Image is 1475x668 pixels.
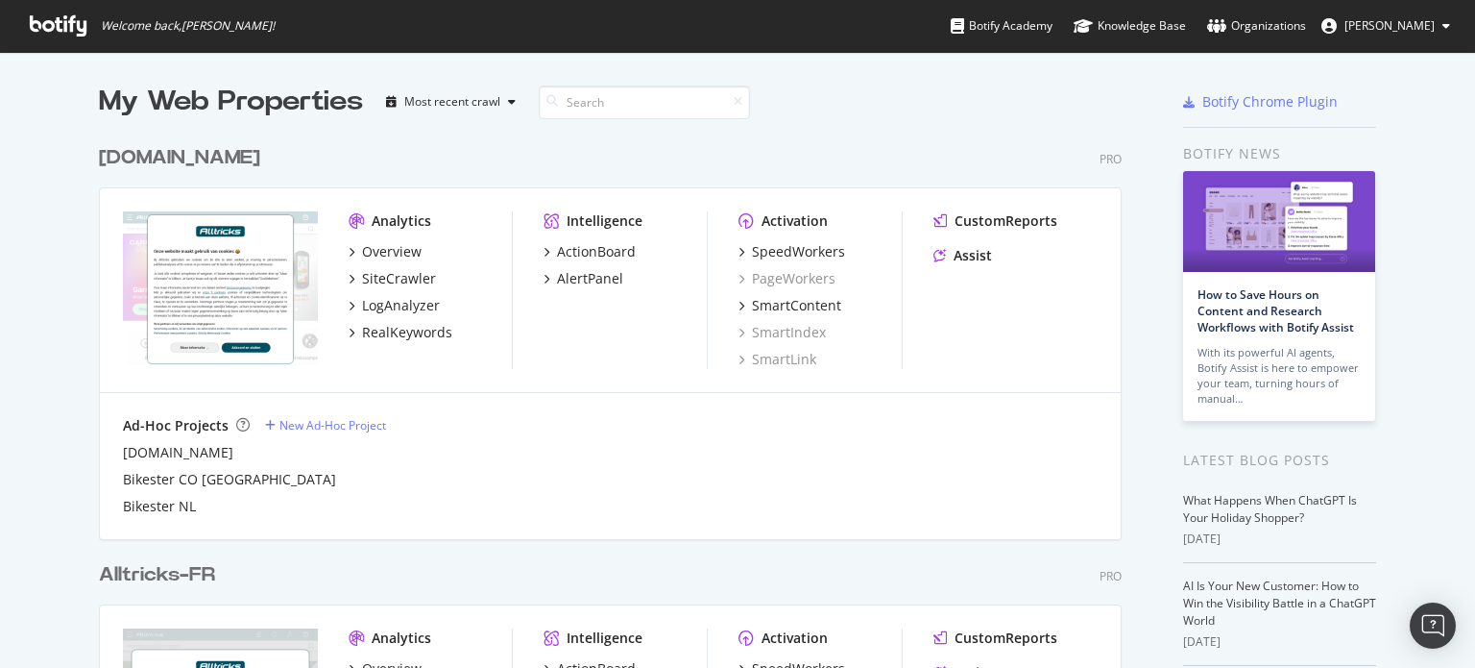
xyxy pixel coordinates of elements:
[362,242,422,261] div: Overview
[404,96,500,108] div: Most recent crawl
[951,16,1052,36] div: Botify Academy
[738,323,826,342] a: SmartIndex
[762,211,828,231] div: Activation
[544,269,623,288] a: AlertPanel
[1100,568,1122,584] div: Pro
[101,18,275,34] span: Welcome back, [PERSON_NAME] !
[279,417,386,433] div: New Ad-Hoc Project
[265,417,386,433] a: New Ad-Hoc Project
[1183,171,1375,272] img: How to Save Hours on Content and Research Workflows with Botify Assist
[1197,345,1361,407] div: With its powerful AI agents, Botify Assist is here to empower your team, turning hours of manual…
[567,211,642,231] div: Intelligence
[1183,492,1357,526] a: What Happens When ChatGPT Is Your Holiday Shopper?
[99,144,268,172] a: [DOMAIN_NAME]
[123,443,233,462] a: [DOMAIN_NAME]
[1183,633,1376,651] div: [DATE]
[1183,143,1376,164] div: Botify news
[567,629,642,648] div: Intelligence
[99,144,260,172] div: [DOMAIN_NAME]
[933,211,1057,231] a: CustomReports
[362,269,436,288] div: SiteCrawler
[349,269,436,288] a: SiteCrawler
[349,242,422,261] a: Overview
[99,561,223,589] a: Alltricks-FR
[738,269,835,288] a: PageWorkers
[349,323,452,342] a: RealKeywords
[1202,92,1338,111] div: Botify Chrome Plugin
[557,242,636,261] div: ActionBoard
[954,246,992,265] div: Assist
[1183,578,1376,629] a: AI Is Your New Customer: How to Win the Visibility Battle in a ChatGPT World
[372,211,431,231] div: Analytics
[933,629,1057,648] a: CustomReports
[123,497,196,516] a: Bikester NL
[1074,16,1186,36] div: Knowledge Base
[1197,286,1354,335] a: How to Save Hours on Content and Research Workflows with Botify Assist
[1207,16,1306,36] div: Organizations
[738,242,845,261] a: SpeedWorkers
[557,269,623,288] div: AlertPanel
[1306,11,1465,41] button: [PERSON_NAME]
[752,242,845,261] div: SpeedWorkers
[372,629,431,648] div: Analytics
[544,242,636,261] a: ActionBoard
[752,296,841,315] div: SmartContent
[762,629,828,648] div: Activation
[1183,450,1376,471] div: Latest Blog Posts
[1344,17,1435,34] span: Antonin Anger
[123,211,318,367] img: alltricks.nl
[349,296,440,315] a: LogAnalyzer
[99,561,215,589] div: Alltricks-FR
[1410,603,1456,649] div: Open Intercom Messenger
[955,629,1057,648] div: CustomReports
[738,350,816,369] a: SmartLink
[1183,531,1376,548] div: [DATE]
[933,246,992,265] a: Assist
[362,323,452,342] div: RealKeywords
[362,296,440,315] div: LogAnalyzer
[1100,151,1122,167] div: Pro
[123,416,229,435] div: Ad-Hoc Projects
[738,296,841,315] a: SmartContent
[955,211,1057,231] div: CustomReports
[1183,92,1338,111] a: Botify Chrome Plugin
[539,86,750,119] input: Search
[123,470,336,489] a: Bikester CO [GEOGRAPHIC_DATA]
[99,83,363,121] div: My Web Properties
[378,87,523,117] button: Most recent crawl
